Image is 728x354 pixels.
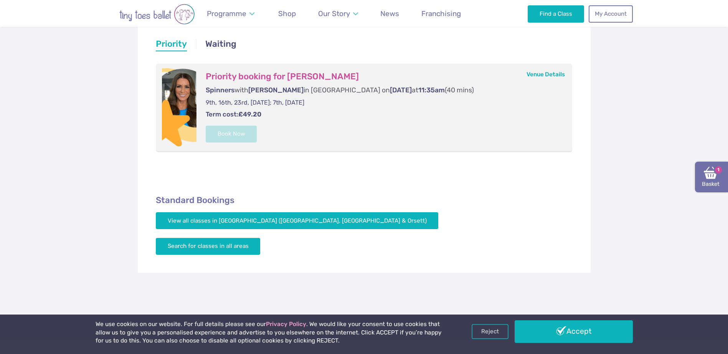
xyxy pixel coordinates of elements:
p: Term cost: [206,110,557,119]
button: Book Now [206,126,257,143]
strong: £49.20 [238,110,261,118]
a: Search for classes in all areas [156,238,261,255]
a: Find a Class [528,5,584,22]
p: 9th, 16th, 23rd, [DATE]; 7th, [DATE] [206,98,557,107]
a: Accept [515,320,633,343]
a: Shop [275,5,300,23]
p: with in [GEOGRAPHIC_DATA] on at (40 mins) [206,85,557,95]
a: View all classes in [GEOGRAPHIC_DATA] ([GEOGRAPHIC_DATA], [GEOGRAPHIC_DATA] & Orsett) [156,212,439,229]
span: Franchising [421,9,461,18]
a: Privacy Policy [266,321,306,328]
span: 1 [714,165,723,174]
span: Shop [278,9,296,18]
a: Our Story [314,5,362,23]
a: Venue Details [527,71,565,78]
span: [DATE] [390,86,412,94]
span: Programme [207,9,246,18]
a: Waiting [205,38,236,52]
h3: Priority booking for [PERSON_NAME] [206,71,557,82]
a: My Account [589,5,632,22]
span: [PERSON_NAME] [248,86,304,94]
a: News [377,5,403,23]
a: Programme [203,5,258,23]
span: Our Story [318,9,350,18]
a: Basket1 [695,162,728,192]
p: We use cookies on our website. For full details please see our . We would like your consent to us... [96,320,445,345]
h2: Standard Bookings [156,195,573,206]
img: tiny toes ballet [96,4,218,25]
a: Franchising [418,5,465,23]
span: 11:35am [418,86,445,94]
a: Reject [472,324,508,339]
span: News [380,9,399,18]
span: Spinners [206,86,234,94]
